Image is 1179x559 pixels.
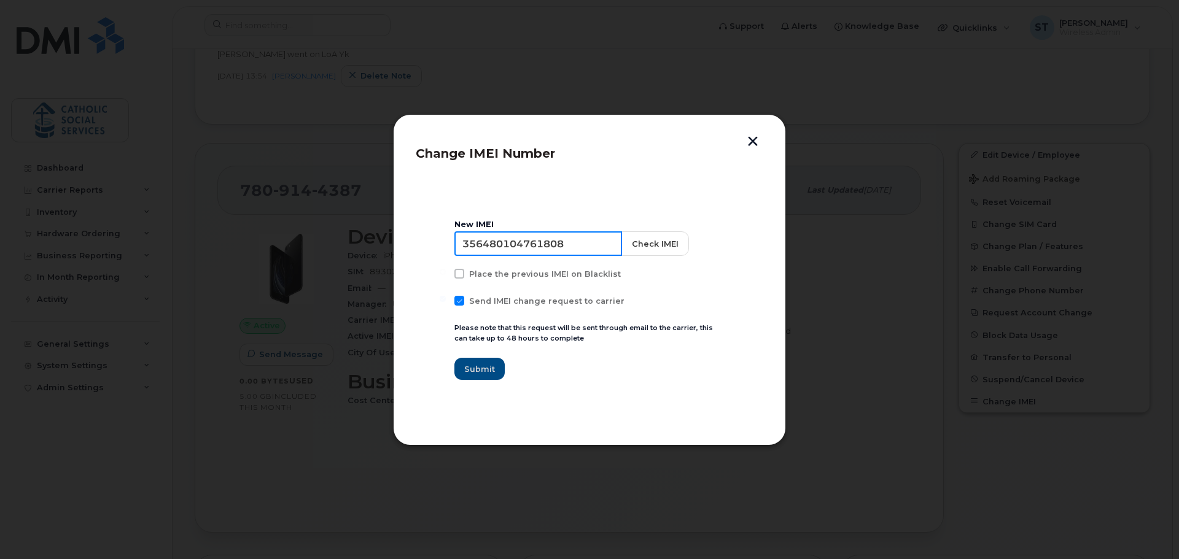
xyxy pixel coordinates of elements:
[454,358,505,380] button: Submit
[469,296,625,306] span: Send IMEI change request to carrier
[621,231,689,256] button: Check IMEI
[416,146,555,161] span: Change IMEI Number
[464,363,495,375] span: Submit
[440,269,446,275] input: Place the previous IMEI on Blacklist
[1126,506,1170,550] iframe: Messenger Launcher
[454,220,725,229] div: New IMEI
[454,323,713,342] small: Please note that this request will be sent through email to the carrier, this can take up to 48 h...
[440,296,446,302] input: Send IMEI change request to carrier
[469,269,621,279] span: Place the previous IMEI on Blacklist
